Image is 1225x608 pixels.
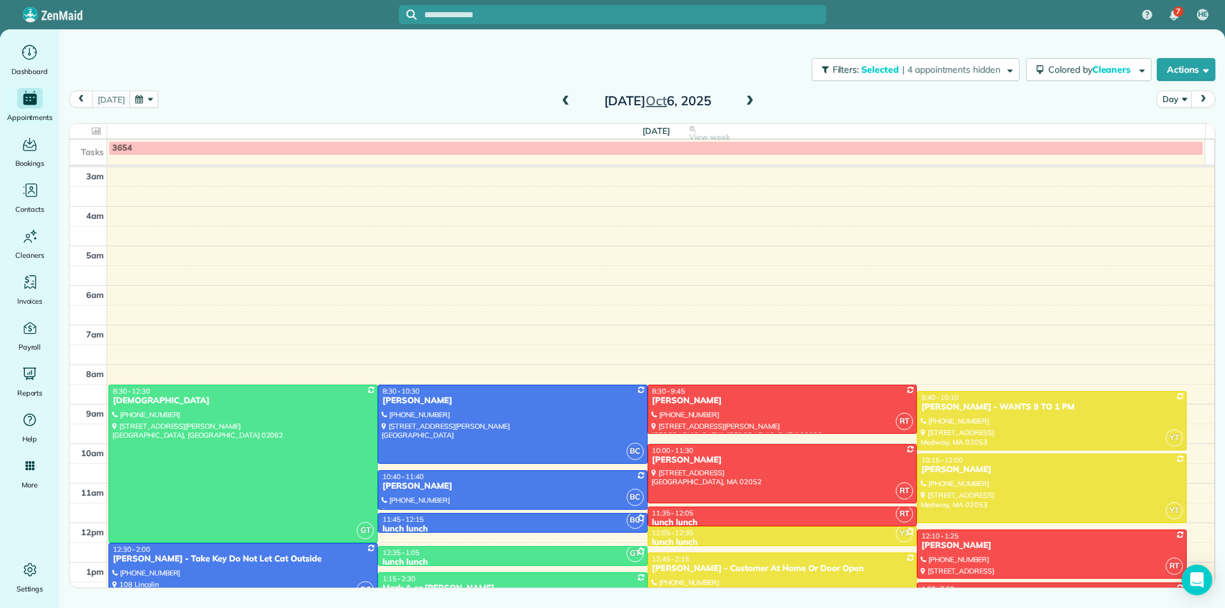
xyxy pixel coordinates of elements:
span: Cleaners [1092,64,1133,75]
div: [PERSON_NAME] [382,396,643,406]
a: Bookings [5,134,54,170]
span: Payroll [19,341,41,353]
span: 1pm [86,567,104,577]
span: Oct [646,93,667,108]
span: GT [357,522,374,539]
div: Mark A or [PERSON_NAME] [382,583,643,594]
span: BC [627,489,644,506]
span: Selected [861,64,900,75]
span: 11:35 - 12:05 [652,508,694,517]
button: Focus search [399,10,417,20]
span: BC [627,443,644,460]
button: Day [1157,91,1192,108]
span: Cleaners [15,249,44,262]
button: [DATE] [92,91,130,108]
div: [PERSON_NAME] - Customer At Home Or Door Open [651,563,913,574]
span: Filters: [833,64,859,75]
span: 3am [86,171,104,181]
div: [PERSON_NAME] - WANTS 9 TO 1 PM [921,402,1182,413]
span: 4am [86,211,104,221]
span: Colored by [1048,64,1135,75]
span: | 4 appointments hidden [902,64,1000,75]
h2: [DATE] 6, 2025 [578,94,738,108]
span: YT [1166,429,1183,447]
span: 1:30 - 3:30 [921,584,954,593]
div: lunch lunch [382,557,643,568]
div: [PERSON_NAME] [651,396,913,406]
button: next [1191,91,1215,108]
span: 1:15 - 2:30 [382,574,415,583]
svg: Focus search [406,10,417,20]
button: Colored byCleaners [1026,58,1152,81]
a: Filters: Selected | 4 appointments hidden [805,58,1020,81]
a: Invoices [5,272,54,308]
span: 8am [86,369,104,379]
button: Actions [1157,58,1215,81]
span: 12:45 - 2:15 [652,554,689,563]
span: BC [627,512,644,529]
div: Open Intercom Messenger [1182,565,1212,595]
span: 11:45 - 12:15 [382,515,424,524]
span: 10:15 - 12:00 [921,456,963,464]
span: 12:35 - 1:05 [382,548,419,557]
span: Appointments [7,111,53,124]
a: Help [5,410,54,445]
span: Reports [17,387,43,399]
span: More [22,478,38,491]
a: Dashboard [5,42,54,78]
span: RT [896,505,913,523]
span: Contacts [15,203,44,216]
span: 6am [86,290,104,300]
span: 5am [86,250,104,260]
a: Settings [5,560,54,595]
span: 9am [86,408,104,419]
div: lunch lunch [651,537,913,548]
div: [PERSON_NAME] - Take Key Do Not Let Cat Outside [112,554,374,565]
span: 12:10 - 1:25 [921,531,958,540]
span: 11am [81,487,104,498]
div: [PERSON_NAME] [382,481,643,492]
span: 12pm [81,527,104,537]
a: Cleaners [5,226,54,262]
span: 8:30 - 12:30 [113,387,150,396]
span: 7am [86,329,104,339]
span: 8:30 - 10:30 [382,387,419,396]
span: View week [689,132,730,142]
div: [DEMOGRAPHIC_DATA] [112,396,374,406]
span: 7 [1176,6,1180,17]
span: YT [896,525,913,542]
span: 8:30 - 9:45 [652,387,685,396]
div: 7 unread notifications [1161,1,1187,29]
span: 12:05 - 12:35 [652,528,694,537]
span: Settings [17,582,43,595]
span: 10:00 - 11:30 [652,446,694,455]
span: Bookings [15,157,45,170]
span: BC [357,581,374,598]
a: Appointments [5,88,54,124]
span: 3654 [112,143,132,153]
span: YT [1166,502,1183,519]
span: 10am [81,448,104,458]
div: [PERSON_NAME] [651,455,913,466]
span: HE [1198,10,1207,20]
span: Dashboard [11,65,48,78]
div: lunch lunch [382,524,643,535]
a: Contacts [5,180,54,216]
div: [PERSON_NAME] [921,540,1182,551]
button: prev [69,91,93,108]
span: Invoices [17,295,43,308]
button: Filters: Selected | 4 appointments hidden [812,58,1020,81]
span: RT [896,482,913,500]
span: RT [896,413,913,430]
span: GT [627,545,644,562]
span: [DATE] [642,126,670,136]
div: lunch lunch [651,517,913,528]
span: 12:30 - 2:00 [113,545,150,554]
div: [PERSON_NAME] [921,464,1182,475]
a: Payroll [5,318,54,353]
span: 10:40 - 11:40 [382,472,424,481]
a: Reports [5,364,54,399]
span: RT [1166,558,1183,575]
span: Help [22,433,38,445]
span: 8:40 - 10:10 [921,393,958,402]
